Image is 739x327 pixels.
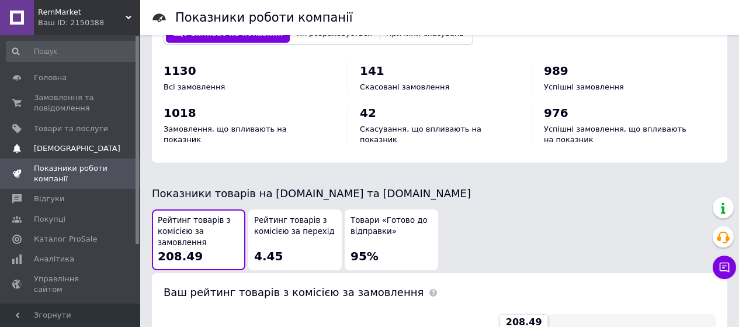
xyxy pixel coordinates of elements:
span: Рейтинг товарів з комісією за замовлення [158,215,240,248]
span: 989 [544,64,568,78]
span: Каталог ProSale [34,234,97,245]
span: 1018 [164,106,196,120]
span: 208.49 [158,249,203,263]
span: Товари та послуги [34,123,108,134]
span: Показники товарів на [DOMAIN_NAME] та [DOMAIN_NAME] [152,187,471,199]
span: Всі замовлення [164,82,225,91]
span: Скасовані замовлення [360,82,449,91]
span: Управління сайтом [34,274,108,295]
button: Рейтинг товарів з комісією за перехід4.45 [248,209,342,270]
span: 1130 [164,64,196,78]
span: Скасування, що впливають на показник [360,125,481,144]
span: RemMarket [38,7,126,18]
button: Рейтинг товарів з комісією за замовлення208.49 [152,209,245,270]
span: 42 [360,106,376,120]
span: Товари «Готово до відправки» [351,215,432,237]
span: 976 [544,106,568,120]
span: Покупці [34,214,65,225]
button: Чат з покупцем [713,256,736,279]
span: Успішні замовлення [544,82,624,91]
div: Ваш ID: 2150388 [38,18,140,28]
span: [DEMOGRAPHIC_DATA] [34,143,120,154]
span: 4.45 [254,249,283,263]
span: Аналітика [34,254,74,264]
span: Відгуки [34,194,64,204]
span: 141 [360,64,384,78]
span: Ваш рейтинг товарів з комісією за замовлення [164,286,424,298]
input: Пошук [6,41,138,62]
span: Успішні замовлення, що впливають на показник [544,125,686,144]
span: Рейтинг товарів з комісією за перехід [254,215,336,237]
span: Головна [34,73,67,83]
span: Замовлення та повідомлення [34,92,108,113]
span: Показники роботи компанії [34,163,108,184]
span: 95% [351,249,379,263]
span: Замовлення, що впливають на показник [164,125,287,144]
button: Товари «Готово до відправки»95% [345,209,438,270]
h1: Показники роботи компанії [175,11,353,25]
